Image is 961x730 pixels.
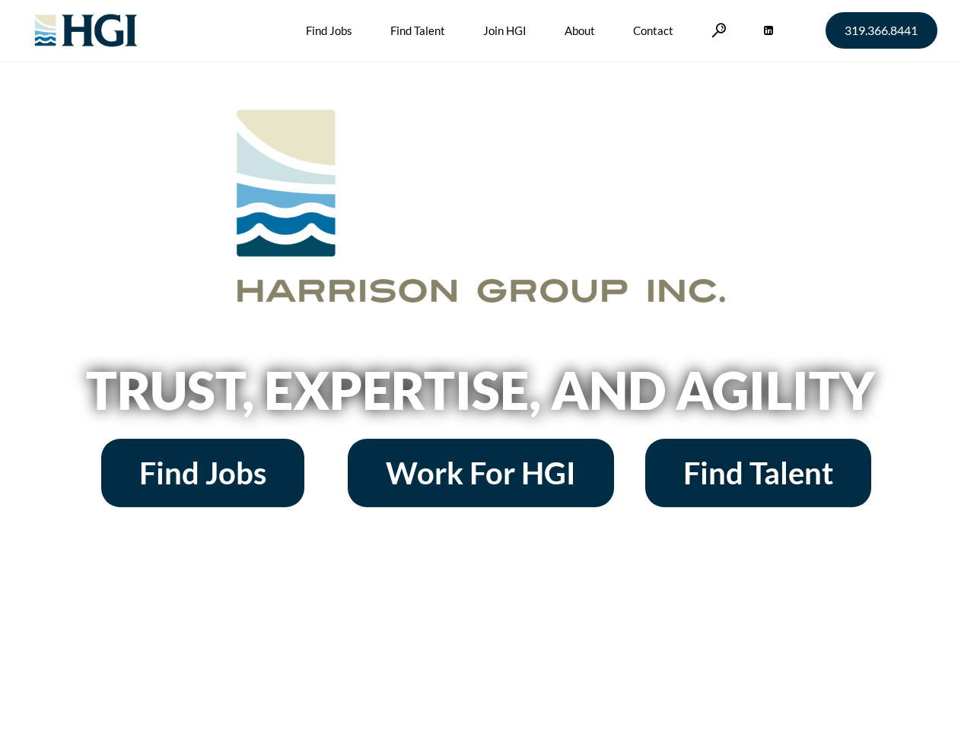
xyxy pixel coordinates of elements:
a: Search [711,23,727,37]
span: 319.366.8441 [845,24,918,36]
span: Work For HGI [386,458,576,488]
a: Work For HGI [348,439,614,507]
a: Find Talent [645,439,871,507]
a: 319.366.8441 [826,12,937,49]
span: Find Jobs [139,458,266,488]
a: Find Jobs [101,439,304,507]
span: Find Talent [683,458,833,488]
h2: Trust, Expertise, and Agility [47,364,915,416]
